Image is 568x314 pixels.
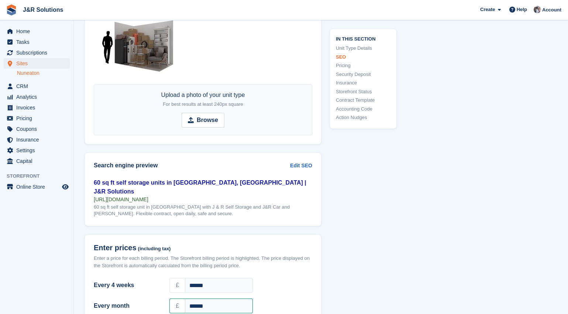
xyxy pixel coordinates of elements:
span: Invoices [16,102,61,113]
a: Accounting Code [336,105,390,112]
a: menu [4,145,70,156]
a: menu [4,124,70,134]
span: Tasks [16,37,61,47]
div: Upload a photo of your unit type [161,91,245,108]
a: menu [4,135,70,145]
a: menu [4,81,70,91]
span: Insurance [16,135,61,145]
input: Browse [182,113,224,128]
a: Preview store [61,182,70,191]
a: menu [4,48,70,58]
a: menu [4,26,70,36]
a: menu [4,92,70,102]
span: Capital [16,156,61,166]
span: Settings [16,145,61,156]
div: 60 sq ft self storage units in [GEOGRAPHIC_DATA], [GEOGRAPHIC_DATA] | J&R Solutions [94,178,312,196]
span: CRM [16,81,61,91]
label: Every month [94,301,161,310]
span: Subscriptions [16,48,61,58]
span: Analytics [16,92,61,102]
a: Insurance [336,79,390,87]
a: menu [4,58,70,69]
a: menu [4,156,70,166]
a: Contract Template [336,97,390,104]
span: Pricing [16,113,61,123]
span: In this section [336,35,390,42]
label: Every 4 weeks [94,281,161,290]
a: J&R Solutions [20,4,66,16]
span: For best results at least 240px square [163,101,243,107]
a: Edit SEO [290,162,312,170]
a: menu [4,113,70,123]
div: Enter a price for each billing period. The Storefront billing period is highlighted. The price di... [94,255,312,269]
a: SEO [336,53,390,60]
span: Coupons [16,124,61,134]
a: Security Deposit [336,70,390,78]
span: Online Store [16,182,61,192]
a: Pricing [336,62,390,69]
span: Create [480,6,495,13]
img: Steve Revell [534,6,541,13]
a: Unit Type Details [336,45,390,52]
img: 60-sqft-unit.jpg [94,11,188,82]
a: menu [4,102,70,113]
span: Enter prices [94,244,137,252]
img: stora-icon-8386f47178a22dfd0bd8f6a31ec36ba5ce8667c1dd55bd0f319d3a0aa187defe.svg [6,4,17,15]
a: menu [4,37,70,47]
span: Account [542,6,561,14]
a: menu [4,182,70,192]
div: [URL][DOMAIN_NAME] [94,196,312,203]
span: Storefront [7,172,73,180]
span: (including tax) [138,246,171,252]
div: 60 sq ft self storage unit in [GEOGRAPHIC_DATA] with J & R Self Storage and J&R Car and [PERSON_N... [94,204,312,217]
h2: Search engine preview [94,162,290,169]
span: Sites [16,58,61,69]
a: Storefront Status [336,88,390,95]
span: Help [517,6,527,13]
span: Home [16,26,61,36]
strong: Browse [197,116,218,125]
a: Action Nudges [336,114,390,121]
a: Nuneaton [17,70,70,77]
